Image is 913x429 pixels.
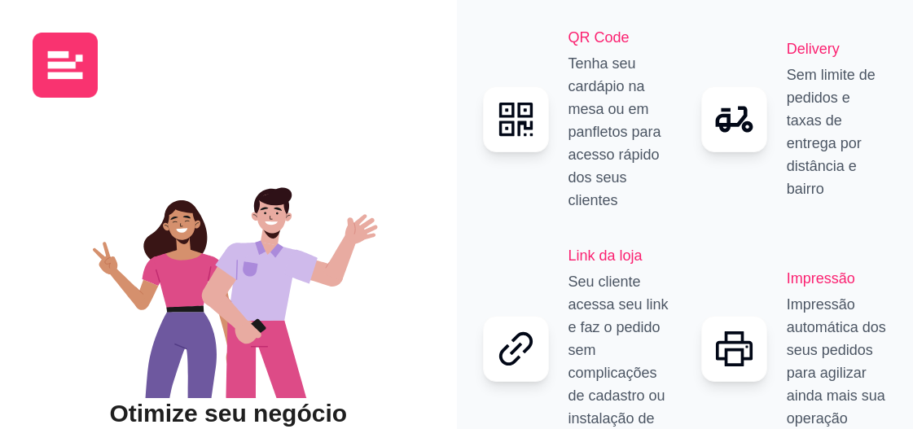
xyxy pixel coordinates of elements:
h2: Link da loja [568,244,669,267]
h2: Impressão [787,267,887,290]
p: Tenha seu cardápio na mesa ou em panfletos para acesso rápido dos seus clientes [568,52,669,212]
p: Sem limite de pedidos e taxas de entrega por distância e bairro [787,63,887,200]
h2: Otimize seu negócio [33,398,424,429]
h2: QR Code [568,26,669,49]
div: animation [33,154,424,398]
img: logo [33,33,98,98]
h2: Delivery [787,37,887,60]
